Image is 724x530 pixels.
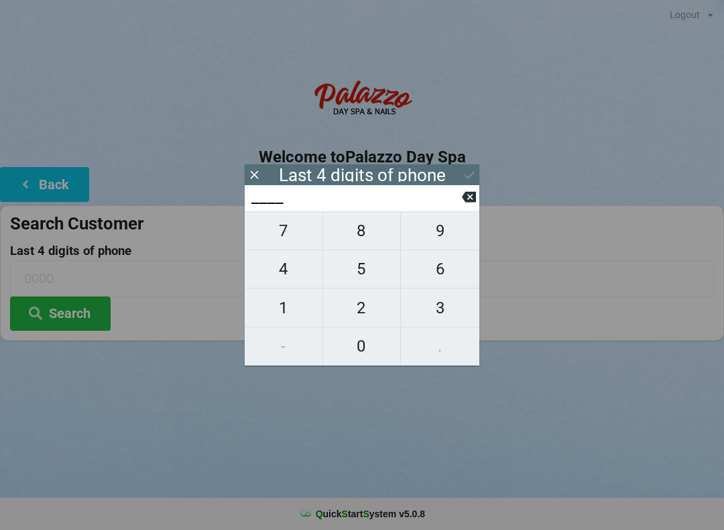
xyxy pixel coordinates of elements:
span: 2 [323,294,401,322]
span: 5 [323,255,401,283]
span: 1 [245,294,322,322]
span: 8 [323,217,401,245]
button: 3 [401,288,479,327]
span: 4 [245,255,322,283]
span: 6 [401,255,479,283]
button: 8 [323,211,402,250]
button: 0 [323,327,402,366]
span: 9 [401,217,479,245]
span: 3 [401,294,479,322]
button: 9 [401,211,479,250]
button: 5 [323,250,402,288]
button: 2 [323,288,402,327]
div: Last 4 digits of phone [279,168,446,182]
button: 4 [245,250,323,288]
button: 6 [401,250,479,288]
button: 7 [245,211,323,250]
button: 1 [245,288,323,327]
span: 0 [323,332,401,360]
span: 7 [245,217,322,245]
